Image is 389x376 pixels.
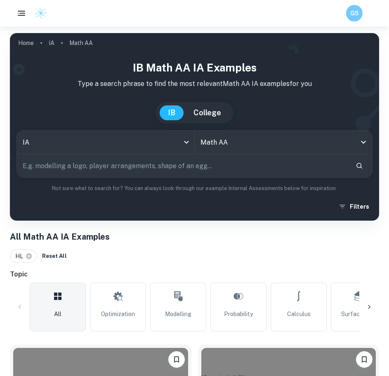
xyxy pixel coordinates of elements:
[341,309,377,319] span: Surface Area
[17,59,372,76] h1: IB Math AA IA examples
[185,105,229,120] button: College
[17,154,349,177] input: E.g. modelling a logo, player arrangements, shape of an egg...
[352,159,366,173] button: Search
[350,9,359,18] h6: GS
[346,5,363,21] button: GS
[17,184,372,193] p: Not sure what to search for? You can always look through our example Internal Assessments below f...
[49,37,54,49] a: IA
[356,351,372,368] button: Bookmark
[10,269,379,279] h6: Topic
[101,309,135,319] span: Optimization
[35,7,47,19] img: Clastify logo
[224,309,253,319] span: Probability
[287,309,311,319] span: Calculus
[337,199,372,214] button: Filters
[10,33,379,221] img: profile cover
[17,79,372,89] p: Type a search phrase to find the most relevant Math AA IA examples for you
[15,252,27,261] span: HL
[69,38,93,48] p: Math AA
[40,250,69,262] button: Reset All
[10,250,37,263] div: HL
[54,309,61,319] span: All
[10,231,379,243] h1: All Math AA IA Examples
[168,351,185,368] button: Bookmark
[358,136,369,148] button: Open
[30,7,47,19] a: Clastify logo
[18,37,34,49] a: Home
[160,105,184,120] button: IB
[17,131,194,154] div: IA
[165,309,191,319] span: Modelling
